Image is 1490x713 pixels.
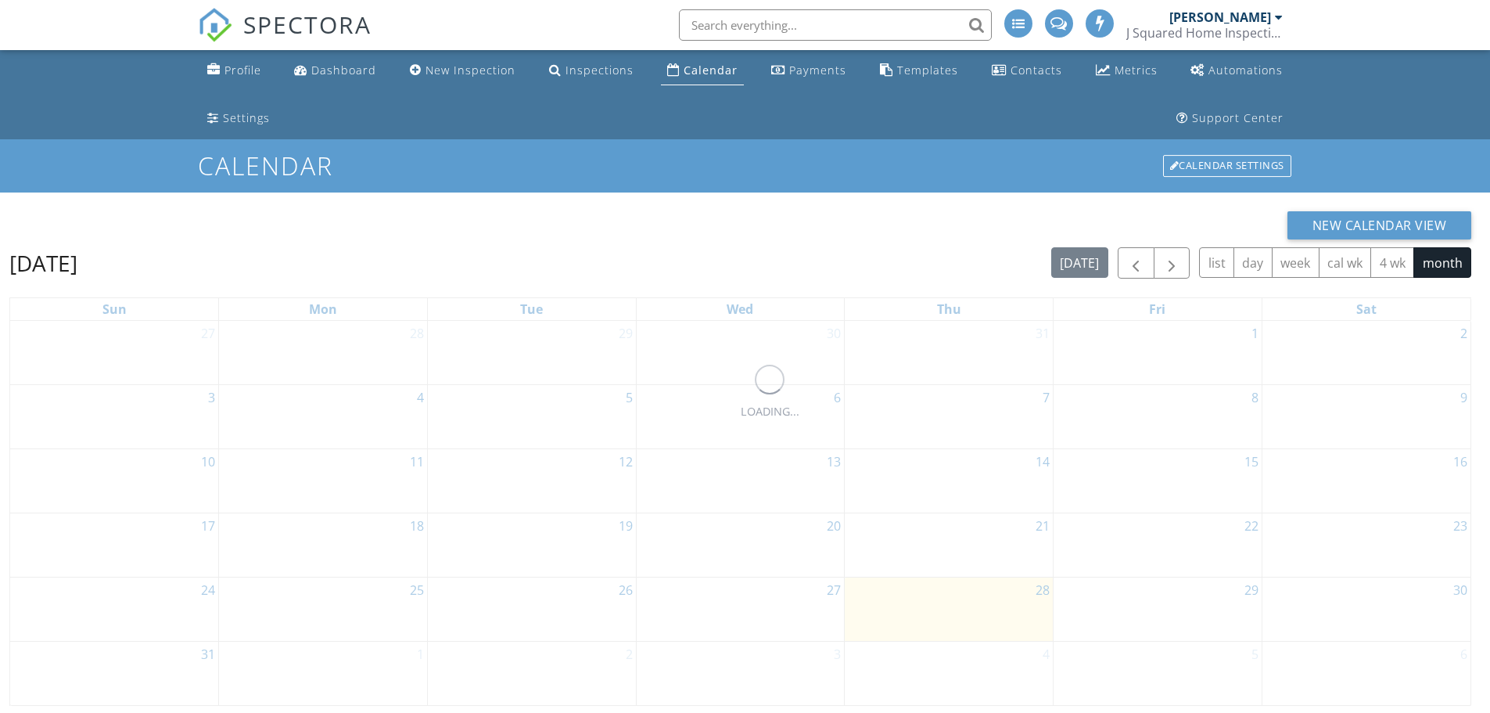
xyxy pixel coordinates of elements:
[1154,247,1190,279] button: Next month
[1287,211,1472,239] button: New Calendar View
[1241,578,1262,603] a: Go to August 29, 2025
[10,449,219,513] td: Go to August 10, 2025
[201,104,276,133] a: Settings
[1054,513,1262,578] td: Go to August 22, 2025
[425,63,515,77] div: New Inspection
[934,298,964,320] a: Thursday
[824,513,844,538] a: Go to August 20, 2025
[543,56,640,85] a: Inspections
[427,449,636,513] td: Go to August 12, 2025
[824,449,844,474] a: Go to August 13, 2025
[741,403,799,420] div: LOADING...
[223,110,270,125] div: Settings
[219,385,428,449] td: Go to August 4, 2025
[198,642,218,667] a: Go to August 31, 2025
[1039,642,1053,667] a: Go to September 4, 2025
[616,321,636,346] a: Go to July 29, 2025
[404,56,522,85] a: New Inspection
[1054,385,1262,449] td: Go to August 8, 2025
[205,385,218,410] a: Go to August 3, 2025
[1319,247,1372,278] button: cal wk
[1118,247,1154,279] button: Previous month
[845,385,1054,449] td: Go to August 7, 2025
[1457,385,1470,410] a: Go to August 9, 2025
[897,63,958,77] div: Templates
[1457,642,1470,667] a: Go to September 6, 2025
[1199,247,1234,278] button: list
[616,513,636,538] a: Go to August 19, 2025
[427,321,636,385] td: Go to July 29, 2025
[636,385,845,449] td: Go to August 6, 2025
[1353,298,1380,320] a: Saturday
[723,298,756,320] a: Wednesday
[198,449,218,474] a: Go to August 10, 2025
[824,321,844,346] a: Go to July 30, 2025
[1054,642,1262,706] td: Go to September 5, 2025
[306,298,340,320] a: Monday
[1248,321,1262,346] a: Go to August 1, 2025
[1011,63,1062,77] div: Contacts
[845,449,1054,513] td: Go to August 14, 2025
[414,385,427,410] a: Go to August 4, 2025
[1054,449,1262,513] td: Go to August 15, 2025
[427,642,636,706] td: Go to September 2, 2025
[1192,110,1284,125] div: Support Center
[10,321,219,385] td: Go to July 27, 2025
[845,578,1054,642] td: Go to August 28, 2025
[1184,56,1289,85] a: Automations (Advanced)
[198,513,218,538] a: Go to August 17, 2025
[661,56,744,85] a: Calendar
[311,63,376,77] div: Dashboard
[10,513,219,578] td: Go to August 17, 2025
[623,642,636,667] a: Go to September 2, 2025
[636,449,845,513] td: Go to August 13, 2025
[636,513,845,578] td: Go to August 20, 2025
[414,642,427,667] a: Go to September 1, 2025
[1051,247,1108,278] button: [DATE]
[1161,153,1293,178] a: Calendar Settings
[1272,247,1319,278] button: week
[427,578,636,642] td: Go to August 26, 2025
[845,513,1054,578] td: Go to August 21, 2025
[1262,513,1470,578] td: Go to August 23, 2025
[219,578,428,642] td: Go to August 25, 2025
[99,298,130,320] a: Sunday
[1262,578,1470,642] td: Go to August 30, 2025
[1262,642,1470,706] td: Go to September 6, 2025
[198,321,218,346] a: Go to July 27, 2025
[219,321,428,385] td: Go to July 28, 2025
[845,642,1054,706] td: Go to September 4, 2025
[1262,385,1470,449] td: Go to August 9, 2025
[831,642,844,667] a: Go to September 3, 2025
[10,578,219,642] td: Go to August 24, 2025
[9,247,77,279] h2: [DATE]
[636,321,845,385] td: Go to July 30, 2025
[224,63,261,77] div: Profile
[1233,247,1273,278] button: day
[198,8,232,42] img: The Best Home Inspection Software - Spectora
[288,56,382,85] a: Dashboard
[1032,449,1053,474] a: Go to August 14, 2025
[789,63,846,77] div: Payments
[636,578,845,642] td: Go to August 27, 2025
[1032,578,1053,603] a: Go to August 28, 2025
[1248,642,1262,667] a: Go to September 5, 2025
[219,513,428,578] td: Go to August 18, 2025
[517,298,546,320] a: Tuesday
[201,56,267,85] a: Company Profile
[1054,578,1262,642] td: Go to August 29, 2025
[1169,9,1271,25] div: [PERSON_NAME]
[427,385,636,449] td: Go to August 5, 2025
[1032,321,1053,346] a: Go to July 31, 2025
[1032,513,1053,538] a: Go to August 21, 2025
[616,578,636,603] a: Go to August 26, 2025
[824,578,844,603] a: Go to August 27, 2025
[986,56,1068,85] a: Contacts
[679,9,992,41] input: Search everything...
[874,56,964,85] a: Templates
[1241,513,1262,538] a: Go to August 22, 2025
[1126,25,1283,41] div: J Squared Home Inspections, LLC
[1241,449,1262,474] a: Go to August 15, 2025
[623,385,636,410] a: Go to August 5, 2025
[1457,321,1470,346] a: Go to August 2, 2025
